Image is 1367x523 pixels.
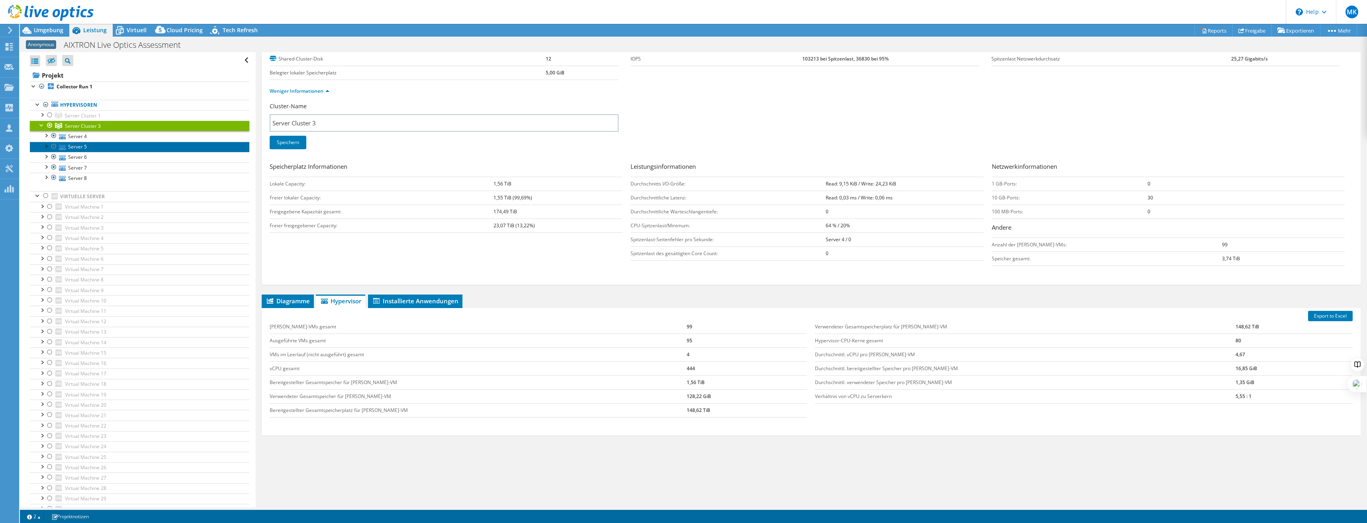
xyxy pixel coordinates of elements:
a: Virtual Machine 25 [30,452,249,462]
b: 103213 bei Spitzenlast, 36830 bei 95% [802,55,889,62]
span: Virtual Machine 26 [65,464,106,471]
b: 64 % / 20% [826,222,850,229]
a: Virtuelle Server [30,191,249,201]
a: Virtual Machine 17 [30,369,249,379]
a: Collector Run 1 [30,82,249,92]
b: Server 4 / 0 [826,236,851,243]
a: Virtual Machine 24 [30,441,249,452]
td: Freier freigegebener Capacity: [270,219,494,232]
a: Server 5 [30,142,249,152]
a: Virtual Machine 10 [30,295,249,306]
a: Virtual Machine 18 [30,379,249,389]
td: Verwendeter Gesamtspeicher für [PERSON_NAME]-VM [270,389,687,403]
td: Verhältnis von vCPU zu Serverkern [815,389,1236,403]
td: Freier lokaler Capacity: [270,191,494,205]
td: 1 GB-Ports: [992,177,1148,191]
a: Virtual Machine 1 [30,202,249,212]
span: Virtual Machine 20 [65,402,106,408]
span: Virtual Machine 14 [65,339,106,346]
span: Tech Refresh [223,26,258,34]
a: Server 7 [30,162,249,173]
a: Server 4 [30,131,249,141]
td: Bereitgestellter Gesamtspeicherplatz für [PERSON_NAME]-VM [270,403,687,417]
svg: \n [1296,8,1303,16]
a: Virtual Machine 30 [30,504,249,514]
a: Virtual Machine 12 [30,316,249,327]
span: Hypervisor [320,297,361,305]
a: Speichern [270,136,306,149]
a: Virtual Machine 11 [30,306,249,316]
a: Virtual Machine 22 [30,421,249,431]
td: 5,55 : 1 [1236,389,1353,403]
span: Virtual Machine 13 [65,328,106,335]
label: IOPS [631,55,802,63]
span: Installierte Anwendungen [372,297,458,305]
span: Virtual Machine 27 [65,474,106,481]
h1: AIXTRON Live Optics Assessment [60,41,193,49]
a: Hypervisoren [30,100,249,110]
a: Virtual Machine 23 [30,431,249,441]
td: 16,85 GiB [1236,361,1353,375]
b: 25,27 Gigabits/s [1231,55,1268,62]
a: Virtual Machine 14 [30,337,249,347]
a: Virtual Machine 8 [30,275,249,285]
a: Virtual Machine 27 [30,472,249,483]
h3: Andere [992,223,1345,234]
a: Server 6 [30,152,249,162]
a: Exportieren [1271,24,1320,37]
td: Durchschnitts I/O-Größe: [631,177,826,191]
td: Spitzenlast des gesättigten Core Count: [631,246,826,260]
span: Virtual Machine 23 [65,433,106,439]
label: Belegter lokaler Speicherplatz [270,69,546,77]
span: Umgebung [34,26,63,34]
h3: Netzwerkinformationen [992,162,1345,173]
b: 174,49 TiB [494,208,517,215]
span: Virtual Machine 21 [65,412,106,419]
a: Mehr [1320,24,1357,37]
span: Virtual Machine 4 [65,235,104,242]
a: Virtual Machine 29 [30,494,249,504]
span: Virtual Machine 1 [65,203,104,210]
td: [PERSON_NAME]-VMs gesamt [270,320,687,334]
a: Virtual Machine 21 [30,410,249,420]
a: Virtual Machine 13 [30,327,249,337]
label: Shared-Cluster-Disk [270,55,546,63]
a: Virtual Machine 7 [30,264,249,275]
td: 95 [687,334,807,347]
td: 100 MB-Ports: [992,205,1148,219]
span: Virtual Machine 15 [65,349,106,356]
td: 1,35 GiB [1236,375,1353,389]
td: Lokale Capacity: [270,177,494,191]
span: Virtual Machine 11 [65,308,106,314]
td: 148,62 TiB [687,403,807,417]
td: Anzahl der [PERSON_NAME]-VMs: [992,238,1222,252]
b: 12 [546,55,551,62]
span: Virtual Machine 19 [65,391,106,398]
b: Read: 0,03 ms / Write: 0,06 ms [826,194,893,201]
a: Virtual Machine 6 [30,254,249,264]
td: CPU-Spitzenlast/Minimum: [631,219,826,232]
td: 99 [687,320,807,334]
td: 1,56 TiB [687,375,807,389]
b: 3,74 TiB [1222,255,1240,262]
span: Virtual Machine 3 [65,224,104,231]
span: Virtual Machine 16 [65,360,106,367]
a: Virtual Machine 3 [30,222,249,233]
b: 99 [1222,241,1228,248]
a: Virtual Machine 9 [30,285,249,295]
span: Virtual Machine 5 [65,245,104,252]
td: Freigegebene Kapazität gesamt: [270,205,494,219]
span: Virtual Machine 30 [65,506,106,513]
span: Virtual Machine 22 [65,422,106,429]
b: 30 [1148,194,1153,201]
span: Virtual Machine 6 [65,256,104,262]
span: Virtual Machine 25 [65,454,106,461]
td: Durchschnittliche Latenz: [631,191,826,205]
td: Durchschnittliche Warteschlangentiefe: [631,205,826,219]
span: Diagramme [266,297,310,305]
td: Verwendeter Gesamtspeicherplatz für [PERSON_NAME]-VM [815,320,1236,334]
td: Bereitgestellter Gesamtspeicher für [PERSON_NAME]-VM [270,375,687,389]
td: Durchschnittl. vCPU pro [PERSON_NAME]-VM [815,347,1236,361]
td: Durchschnittl. bereitgestellter Speicher pro [PERSON_NAME]-VM [815,361,1236,375]
span: Leistung [83,26,107,34]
